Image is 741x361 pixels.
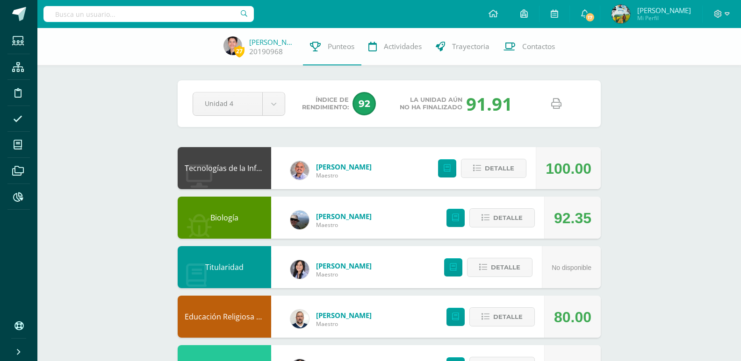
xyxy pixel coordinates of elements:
[361,28,429,65] a: Actividades
[205,262,244,272] a: Titularidad
[637,6,691,15] span: [PERSON_NAME]
[496,28,562,65] a: Contactos
[290,211,309,229] img: 5e952bed91828fffc449ceb1b345eddb.png
[316,261,372,270] a: [PERSON_NAME]
[485,160,514,177] span: Detalle
[429,28,496,65] a: Trayectoria
[493,308,523,326] span: Detalle
[491,259,520,276] span: Detalle
[223,36,242,55] img: 07f88638018018ba1f0a044d8a475609.png
[249,47,283,57] a: 20190968
[316,212,372,221] a: [PERSON_NAME]
[210,212,238,223] a: Biología
[552,264,591,271] span: No disponible
[585,12,595,22] span: 17
[43,6,254,22] input: Busca un usuario...
[303,28,361,65] a: Punteos
[612,5,630,23] img: 68dc05d322f312bf24d9602efa4c3a00.png
[316,162,372,171] a: [PERSON_NAME]
[316,320,372,328] span: Maestro
[554,197,591,239] div: 92.35
[290,260,309,279] img: 013901e486854f3f6f3294f73c2f58ba.png
[205,92,251,114] span: Unidad 4
[461,159,526,178] button: Detalle
[469,208,535,227] button: Detalle
[316,311,372,320] a: [PERSON_NAME]
[637,14,691,22] span: Mi Perfil
[466,92,512,116] div: 91.91
[546,148,591,190] div: 100.00
[249,37,296,47] a: [PERSON_NAME]
[469,307,535,326] button: Detalle
[178,197,271,239] div: Biología
[302,96,349,111] span: Índice de Rendimiento:
[178,246,271,288] div: Titularidad
[522,42,555,51] span: Contactos
[467,258,532,277] button: Detalle
[554,296,591,338] div: 80.00
[185,163,356,173] a: Tecnologías de la Información y la Comunicación
[400,96,462,111] span: La unidad aún no ha finalizado
[328,42,354,51] span: Punteos
[178,147,271,189] div: Tecnologías de la Información y la Comunicación
[493,209,523,227] span: Detalle
[353,92,376,115] span: 92
[384,42,422,51] span: Actividades
[234,45,245,57] span: 27
[316,221,372,229] span: Maestro
[290,161,309,180] img: f4ddca51a09d81af1cee46ad6847c426.png
[178,296,271,338] div: Educación Religiosa Escolar
[185,311,282,322] a: Educación Religiosa Escolar
[290,310,309,328] img: 0a7d3388a1c2f08b55b75cf801b20128.png
[193,92,285,115] a: Unidad 4
[316,171,372,179] span: Maestro
[452,42,489,51] span: Trayectoria
[316,270,372,278] span: Maestro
